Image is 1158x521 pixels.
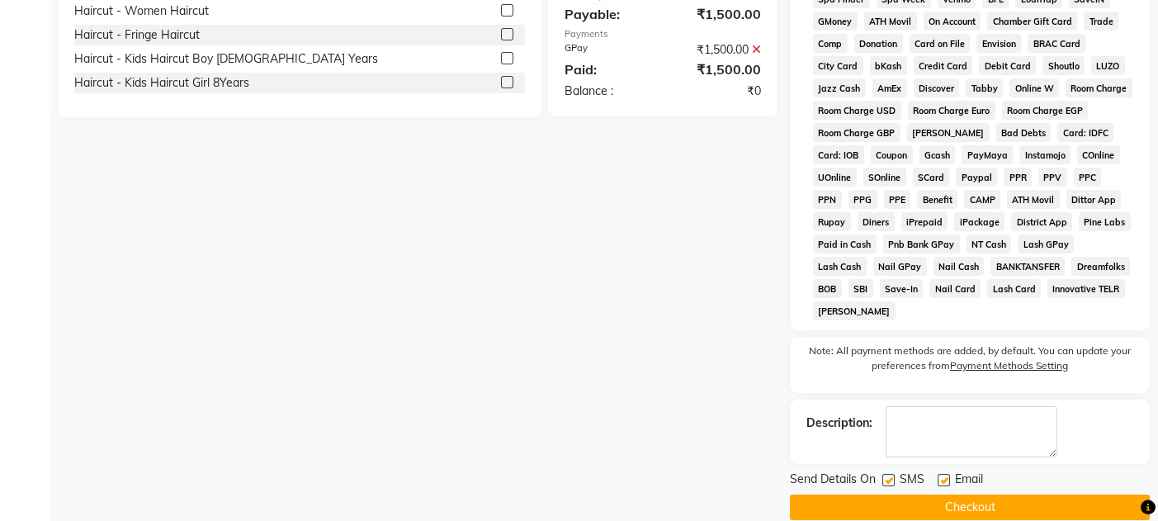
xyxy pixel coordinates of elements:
span: Paypal [956,168,997,187]
span: Trade [1084,12,1118,31]
span: Dreamfolks [1071,257,1130,276]
div: Haircut - Kids Haircut Girl 8Years [74,74,249,92]
span: Nail GPay [873,257,927,276]
div: Payments [565,27,761,41]
span: BANKTANSFER [990,257,1065,276]
span: Lash Card [987,279,1041,298]
span: Card on File [910,34,971,53]
span: Room Charge Euro [908,101,995,120]
span: Card: IDFC [1057,123,1113,142]
span: Pine Labs [1079,212,1131,231]
span: CAMP [964,190,1000,209]
div: ₹1,500.00 [663,41,773,59]
span: Coupon [871,145,913,164]
span: Lash Cash [813,257,867,276]
div: Balance : [552,83,663,100]
span: Rupay [813,212,851,231]
span: Room Charge GBP [813,123,900,142]
span: Send Details On [790,471,876,491]
span: AmEx [872,78,907,97]
span: PPV [1038,168,1067,187]
span: [PERSON_NAME] [907,123,990,142]
span: Bad Debts [996,123,1052,142]
span: Tabby [966,78,1003,97]
span: Envision [976,34,1021,53]
span: ATH Movil [864,12,917,31]
span: Jazz Cash [813,78,866,97]
span: iPrepaid [901,212,948,231]
div: Haircut - Women Haircut [74,2,209,20]
span: Donation [854,34,903,53]
span: ATH Movil [1007,190,1060,209]
span: Dittor App [1066,190,1122,209]
span: Discover [914,78,960,97]
span: Nail Card [929,279,981,298]
span: SMS [900,471,924,491]
span: NT Cash [967,234,1012,253]
div: ₹0 [663,83,773,100]
label: Note: All payment methods are added, by default. You can update your preferences from [806,343,1133,380]
div: Description: [806,414,872,432]
span: GMoney [813,12,858,31]
span: On Account [924,12,981,31]
span: Lash GPay [1018,234,1074,253]
span: Diners [858,212,895,231]
span: Paid in Cash [813,234,877,253]
span: Room Charge EGP [1002,101,1089,120]
span: Online W [1009,78,1059,97]
span: SOnline [863,168,906,187]
span: PPC [1074,168,1102,187]
span: Room Charge USD [813,101,901,120]
span: COnline [1077,145,1120,164]
label: Payment Methods Setting [950,358,1068,373]
span: Save-In [880,279,924,298]
div: ₹1,500.00 [663,59,773,79]
span: Card: IOB [813,145,864,164]
span: [PERSON_NAME] [813,301,896,320]
span: SBI [848,279,873,298]
span: Email [955,471,983,491]
span: SCard [913,168,950,187]
div: GPay [552,41,663,59]
span: District App [1011,212,1072,231]
span: BOB [813,279,842,298]
span: City Card [813,56,863,75]
div: ₹1,500.00 [663,4,773,24]
span: PPN [813,190,842,209]
div: Haircut - Kids Haircut Boy [DEMOGRAPHIC_DATA] Years [74,50,378,68]
span: PPE [884,190,911,209]
span: Gcash [919,145,956,164]
span: Benefit [917,190,957,209]
div: Haircut - Fringe Haircut [74,26,200,44]
div: Payable: [552,4,663,24]
span: PayMaya [962,145,1013,164]
span: iPackage [954,212,1004,231]
button: Checkout [790,495,1150,520]
span: PPR [1004,168,1032,187]
span: Nail Cash [933,257,985,276]
span: BRAC Card [1028,34,1085,53]
span: LUZO [1091,56,1125,75]
span: Comp [813,34,848,53]
span: Room Charge [1066,78,1132,97]
span: Pnb Bank GPay [883,234,960,253]
span: Instamojo [1019,145,1071,164]
span: bKash [870,56,907,75]
span: PPG [848,190,877,209]
span: Debit Card [979,56,1036,75]
div: Paid: [552,59,663,79]
span: Chamber Gift Card [987,12,1077,31]
span: Credit Card [914,56,973,75]
span: Shoutlo [1042,56,1085,75]
span: Innovative TELR [1047,279,1125,298]
span: UOnline [813,168,857,187]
